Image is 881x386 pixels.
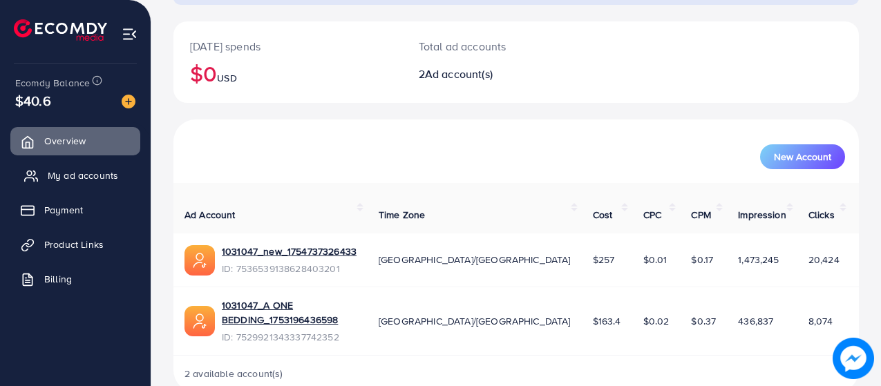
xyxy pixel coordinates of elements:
p: Total ad accounts [419,38,557,55]
a: 1031047_A ONE BEDDING_1753196436598 [222,298,357,327]
span: [GEOGRAPHIC_DATA]/[GEOGRAPHIC_DATA] [379,314,571,328]
span: Ecomdy Balance [15,76,90,90]
h2: $0 [190,60,386,86]
span: 1,473,245 [738,253,779,267]
a: Billing [10,265,140,293]
span: [GEOGRAPHIC_DATA]/[GEOGRAPHIC_DATA] [379,253,571,267]
h2: 2 [419,68,557,81]
img: logo [14,19,107,41]
span: My ad accounts [48,168,118,182]
a: Payment [10,196,140,224]
span: Impression [738,208,786,222]
a: 1031047_new_1754737326433 [222,244,357,258]
img: menu [122,26,138,42]
img: ic-ads-acc.e4c84228.svg [184,245,215,276]
span: $257 [593,253,615,267]
span: Payment [44,203,83,217]
span: Ad Account [184,208,236,222]
span: CPC [643,208,661,222]
p: [DATE] spends [190,38,386,55]
span: $40.6 [15,90,51,110]
a: My ad accounts [10,162,140,189]
span: $0.17 [691,253,713,267]
span: Billing [44,272,72,286]
a: Product Links [10,231,140,258]
span: $163.4 [593,314,621,328]
span: ID: 7529921343337742352 [222,330,357,344]
span: 8,074 [808,314,833,328]
span: Clicks [808,208,835,222]
span: 2 available account(s) [184,367,283,380]
a: Overview [10,127,140,155]
span: Cost [593,208,613,222]
span: Time Zone [379,208,425,222]
span: Ad account(s) [425,66,493,81]
img: image [122,95,135,108]
span: $0.01 [643,253,667,267]
img: image [833,338,874,379]
span: ID: 7536539138628403201 [222,262,357,276]
span: 20,424 [808,253,840,267]
button: New Account [760,144,845,169]
span: CPM [691,208,710,222]
span: $0.02 [643,314,670,328]
span: Overview [44,134,86,148]
span: 436,837 [738,314,773,328]
img: ic-ads-acc.e4c84228.svg [184,306,215,336]
span: USD [217,71,236,85]
span: $0.37 [691,314,716,328]
span: New Account [774,152,831,162]
span: Product Links [44,238,104,251]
